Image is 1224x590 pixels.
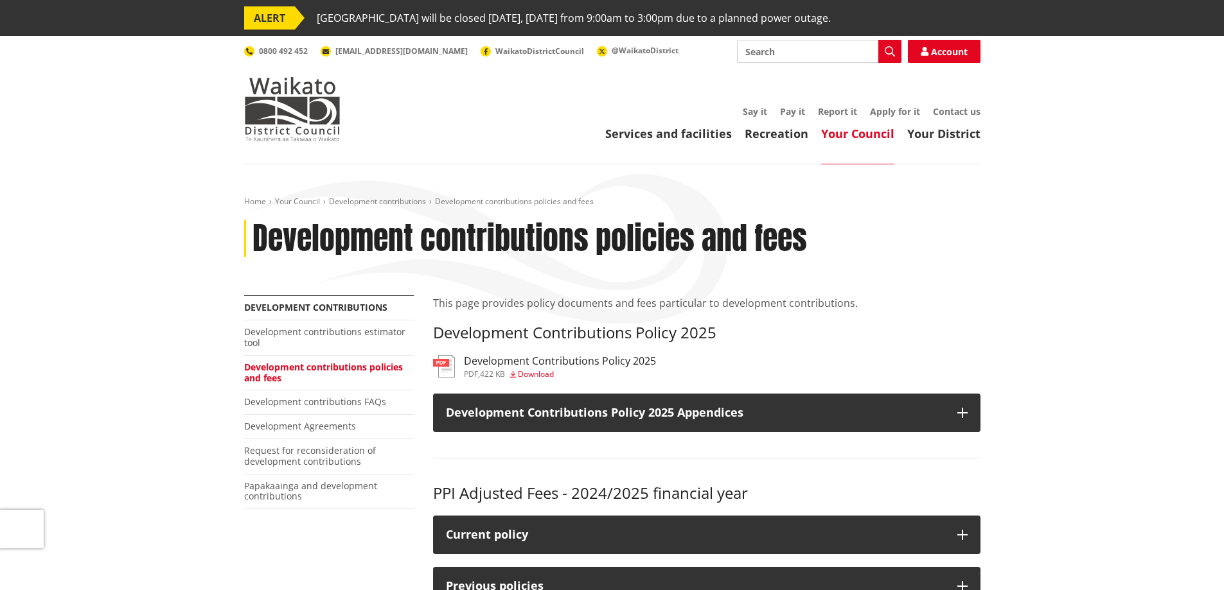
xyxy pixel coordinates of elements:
[743,105,767,117] a: Say it
[317,6,831,30] span: [GEOGRAPHIC_DATA] will be closed [DATE], [DATE] from 9:00am to 3:00pm due to a planned power outage.
[745,126,808,141] a: Recreation
[908,40,980,63] a: Account
[244,6,295,30] span: ALERT
[433,516,980,554] button: Current policy
[933,105,980,117] a: Contact us
[433,324,980,342] h3: Development Contributions Policy 2025
[244,420,356,432] a: Development Agreements
[907,126,980,141] a: Your District
[495,46,584,56] span: WaikatoDistrictCouncil
[433,355,455,377] img: document-pdf.svg
[612,45,679,56] span: @WaikatoDistrict
[446,528,945,541] div: Current policy
[244,196,266,207] a: Home
[433,394,980,432] button: Development Contributions Policy 2025 Appendices
[435,196,594,207] span: Development contributions policies and fees
[597,45,679,56] a: @WaikatoDistrict
[518,369,554,379] span: Download
[870,105,920,117] a: Apply for it
[605,126,732,141] a: Services and facilities
[275,196,320,207] a: Your Council
[244,480,377,503] a: Papakaainga and development contributions
[821,126,894,141] a: Your Council
[244,444,376,467] a: Request for reconsideration of development contributions
[480,369,505,379] span: 422 KB
[329,196,426,207] a: Development contributions
[780,105,805,117] a: Pay it
[244,77,341,141] img: Waikato District Council - Te Kaunihera aa Takiwaa o Waikato
[244,361,403,384] a: Development contributions policies and fees
[321,46,468,56] a: [EMAIL_ADDRESS][DOMAIN_NAME]
[244,325,405,349] a: Development contributions estimator tool
[244,46,308,56] a: 0800 492 452
[446,406,945,419] h3: Development Contributions Policy 2025 Appendices
[464,370,656,378] div: ,
[259,46,308,56] span: 0800 492 452
[433,484,980,503] h3: PPI Adjusted Fees - 2024/2025 financial year
[818,105,857,117] a: Report it
[244,196,980,207] nav: breadcrumb
[464,355,656,367] h3: Development Contributions Policy 2025
[464,369,478,379] span: pdf
[433,355,656,378] a: Development Contributions Policy 2025 pdf,422 KB Download
[737,40,901,63] input: Search input
[244,301,387,313] a: Development contributions
[433,295,980,311] p: This page provides policy documents and fees particular to development contributions.
[244,395,386,408] a: Development contributions FAQs
[253,220,807,257] h1: Development contributions policies and fees
[335,46,468,56] span: [EMAIL_ADDRESS][DOMAIN_NAME]
[481,46,584,56] a: WaikatoDistrictCouncil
